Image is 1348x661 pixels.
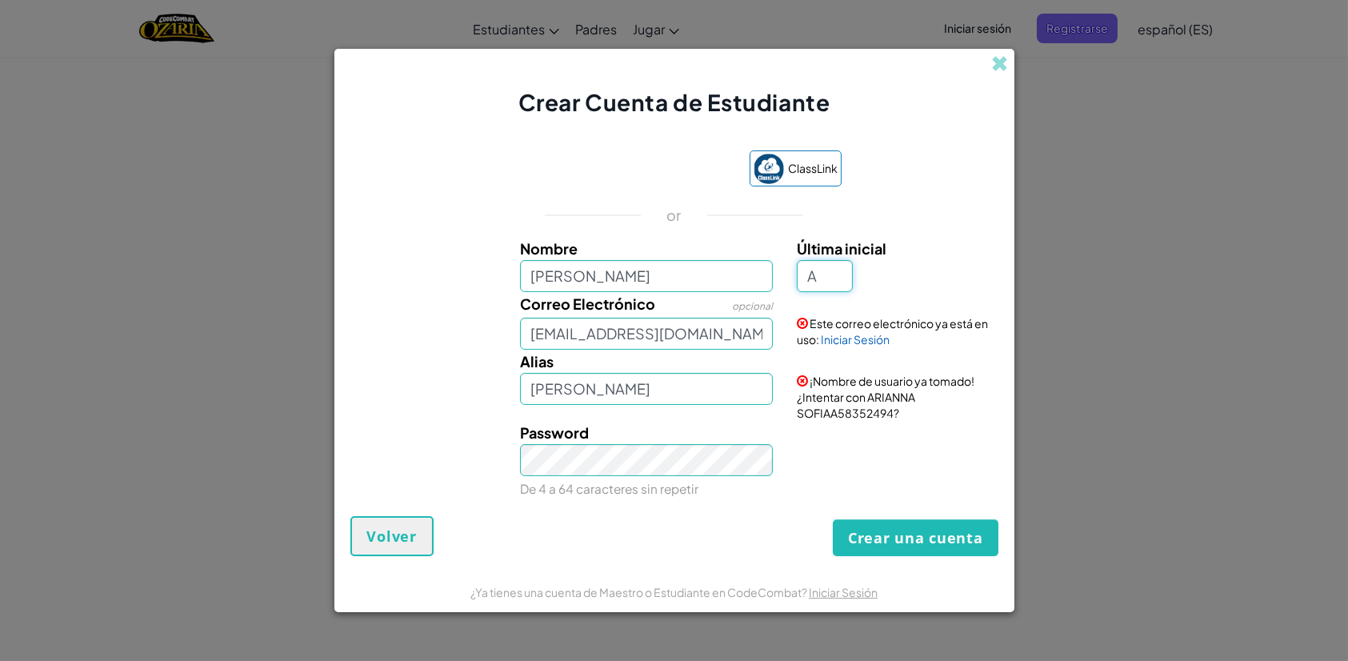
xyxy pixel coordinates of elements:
span: opcional [732,300,773,312]
span: ¡Nombre de usuario ya tomado! ¿Intentar con ARIANNA SOFIAA58352494? [797,374,974,420]
img: classlink-logo-small.png [754,154,784,184]
span: Volver [367,527,417,546]
button: Volver [350,516,434,556]
span: Password [520,423,589,442]
a: Iniciar Sesión [809,585,878,599]
span: ¿Ya tienes una cuenta de Maestro o Estudiante en CodeCombat? [470,585,809,599]
span: Última inicial [797,239,886,258]
iframe: Botón de Acceder con Google [498,152,742,187]
p: or [666,206,682,225]
span: Este correo electrónico ya está en uso: [797,316,988,347]
span: Correo Electrónico [520,294,655,313]
small: De 4 a 64 caracteres sin repetir [520,481,698,496]
span: Nombre [520,239,578,258]
span: Alias [520,352,554,371]
span: ClassLink [788,157,838,180]
button: Crear una cuenta [833,519,998,556]
span: Crear Cuenta de Estudiante [518,88,830,116]
a: Iniciar Sesión [821,332,890,347]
